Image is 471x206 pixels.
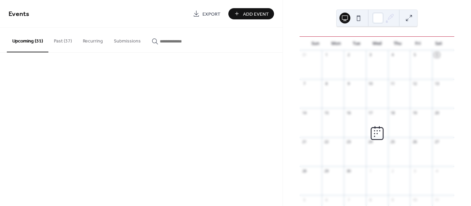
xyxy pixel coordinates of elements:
div: 11 [390,81,395,86]
div: 4 [390,52,395,57]
div: Wed [367,37,387,50]
div: Sat [428,37,449,50]
div: 10 [368,81,373,86]
div: 3 [368,52,373,57]
span: Export [202,11,221,18]
div: 3 [412,168,417,173]
div: 14 [302,110,307,115]
a: Export [188,8,226,19]
div: 21 [302,139,307,144]
div: Tue [346,37,367,50]
button: Recurring [77,28,108,52]
div: 25 [390,139,395,144]
div: 28 [302,168,307,173]
div: 1 [368,168,373,173]
div: 18 [390,110,395,115]
div: 30 [346,168,351,173]
div: 12 [412,81,417,86]
div: 2 [346,52,351,57]
div: 8 [324,81,329,86]
span: Events [9,7,29,21]
div: 16 [346,110,351,115]
div: 9 [346,81,351,86]
div: Fri [408,37,428,50]
div: 13 [434,81,439,86]
div: 19 [412,110,417,115]
div: 31 [302,52,307,57]
div: 1 [324,52,329,57]
div: 6 [324,197,329,202]
div: 26 [412,139,417,144]
div: 27 [434,139,439,144]
div: Mon [325,37,346,50]
button: Past (37) [48,28,77,52]
div: 17 [368,110,373,115]
button: Submissions [108,28,146,52]
div: 15 [324,110,329,115]
button: Add Event [228,8,274,19]
div: 7 [346,197,351,202]
div: 22 [324,139,329,144]
div: 2 [390,168,395,173]
div: 5 [302,197,307,202]
div: 10 [412,197,417,202]
div: 20 [434,110,439,115]
div: 11 [434,197,439,202]
div: 24 [368,139,373,144]
div: 9 [390,197,395,202]
div: 5 [412,52,417,57]
span: Add Event [243,11,269,18]
button: Upcoming (31) [7,28,48,52]
div: Sun [305,37,325,50]
div: 23 [346,139,351,144]
div: 8 [368,197,373,202]
div: 29 [324,168,329,173]
div: 6 [434,52,439,57]
div: 4 [434,168,439,173]
div: Thu [387,37,408,50]
div: 7 [302,81,307,86]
